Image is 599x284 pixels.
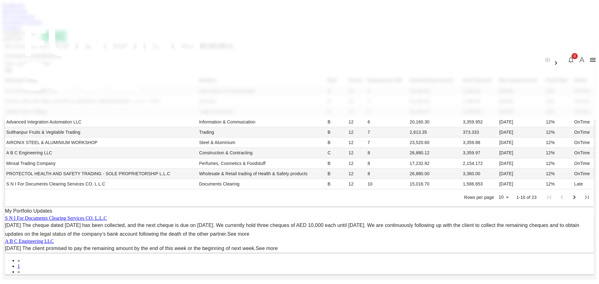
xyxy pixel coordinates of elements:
a: S N I For Documents Clearing Services CO. L.L.C [5,215,107,221]
span: [DATE] [5,223,21,228]
td: Sulthanpur Fruits & Vegitable Trading [5,127,198,137]
span: العربية [552,53,565,58]
td: 7 [366,127,408,137]
td: Information & Commuication [198,117,326,127]
td: Late [573,179,594,189]
button: Go to last page [581,191,593,204]
td: 12% [545,158,573,169]
td: 3,359.88 [462,137,498,148]
td: 12 [347,179,366,189]
span: « [17,258,20,263]
td: 8 [366,148,408,158]
td: [DATE] [498,169,544,179]
td: 7 [366,137,408,148]
td: 2,613.35 [408,127,462,137]
td: PROTECTOL HEALTH AND SAFETY TRADING - SOLE PROPRIETORSHIP L.L.C [5,169,198,179]
td: OnTime [573,158,594,169]
td: 26,880.12 [408,148,462,158]
td: Trading [198,127,326,137]
td: OnTime [573,169,594,179]
td: B [326,179,347,189]
span: My Portfolio Updates [5,208,52,214]
td: A B C Engineering LLC [5,148,198,158]
button: 0 [565,54,577,66]
td: 12 [347,117,366,127]
a: See more [256,246,278,251]
td: B [326,158,347,169]
td: [DATE] [498,137,544,148]
td: 12 [347,127,366,137]
td: Perfumes, Cosmetics & Foodstuff [198,158,326,169]
td: Wholesale & Retail trading of Health & Safety products [198,169,326,179]
td: 12% [545,117,573,127]
a: 1 [17,263,20,269]
td: C [326,148,347,158]
td: 12% [545,148,573,158]
td: 12% [545,179,573,189]
td: OnTime [573,137,594,148]
td: 373.333 [462,127,498,137]
td: OnTime [573,148,594,158]
span: » [17,269,20,274]
td: B [326,137,347,148]
td: 2,154.172 [462,158,498,169]
td: 12 [347,158,366,169]
td: 3,359.952 [462,117,498,127]
td: 12 [347,148,366,158]
td: 12 [347,137,366,148]
td: 3,360.00 [462,169,498,179]
span: The client promised to pay the remaining amount by the end of this week or the beginning of next ... [22,246,278,251]
span: Previous [17,258,20,263]
td: 6 [366,117,408,127]
td: 12% [545,137,573,148]
td: S N I For Documents Clearing Services CO. L.L.C [5,179,198,189]
td: 12% [545,169,573,179]
td: Advanced Integration Automation LLC [5,117,198,127]
td: 15,016.70 [408,179,462,189]
td: B [326,117,347,127]
a: A B C Engineering LLC [5,238,54,244]
td: Construction & Contracting [198,148,326,158]
td: 23,520.60 [408,137,462,148]
td: OnTime [573,117,594,127]
td: 12% [545,127,573,137]
td: 8 [366,158,408,169]
td: 26,880.00 [408,169,462,179]
td: [DATE] [498,117,544,127]
div: 10 [496,193,511,202]
span: 0 [572,53,578,59]
td: Minsal Trading Company [5,158,198,169]
span: Next [17,269,20,274]
span: The cheque dated [DATE] has been collected, and the next cheque is due on [DATE]. We currently ho... [5,223,579,237]
td: [DATE] [498,127,544,137]
p: 1-10 of 23 [516,194,537,200]
td: [DATE] [498,158,544,169]
button: Go to next page [568,191,581,204]
td: AIRONIX STEEL & ALUMINIUM WORKSHOP [5,137,198,148]
td: Steel & Aluminium [198,137,326,148]
td: B [326,127,347,137]
td: 17,232.92 [408,158,462,169]
p: Rows per page [464,194,494,200]
td: 1,586.653 [462,179,498,189]
td: Documents Clearing [198,179,326,189]
td: [DATE] [498,179,544,189]
td: B [326,169,347,179]
button: A [577,55,587,65]
td: 12 [347,169,366,179]
td: 10 [366,179,408,189]
td: 3,359.97 [462,148,498,158]
span: [DATE] [5,246,21,251]
a: See more [227,231,250,237]
td: 20,160.30 [408,117,462,127]
td: OnTime [573,127,594,137]
td: [DATE] [498,148,544,158]
td: 8 [366,169,408,179]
